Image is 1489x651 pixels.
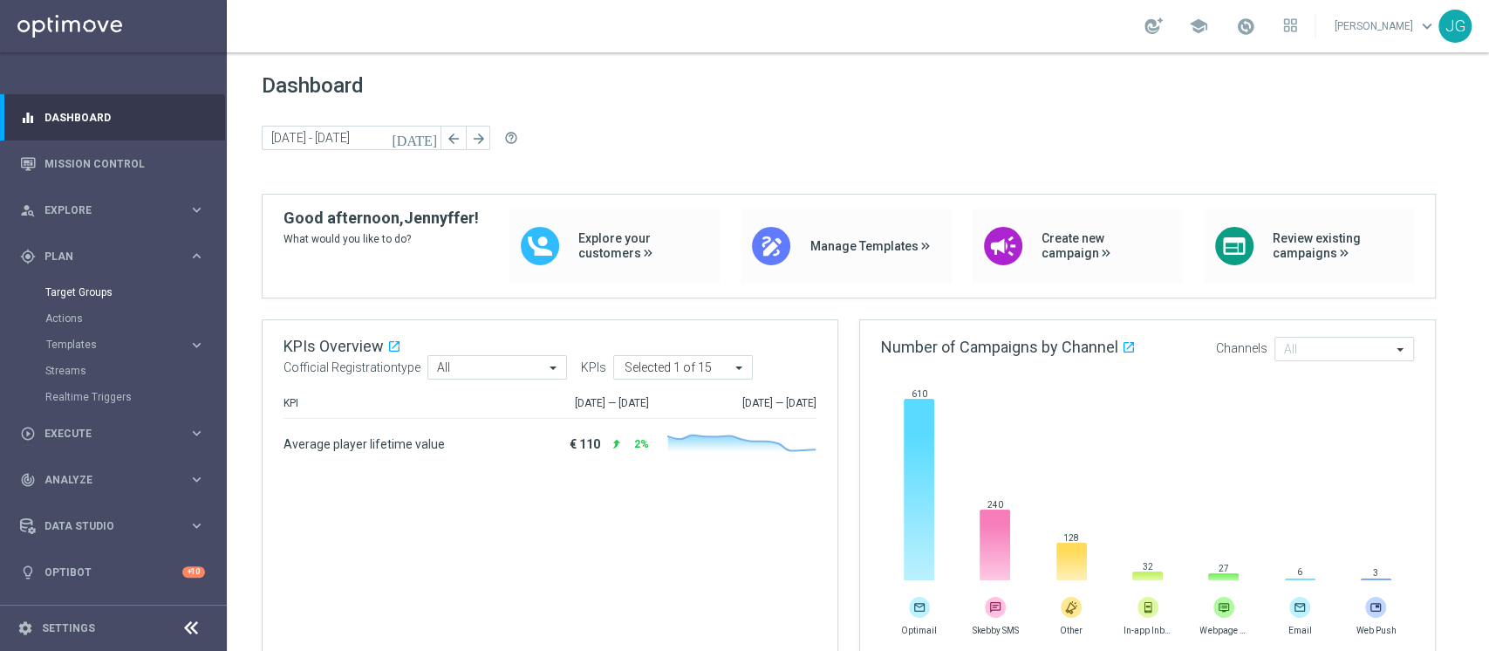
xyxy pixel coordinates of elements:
i: lightbulb [20,565,36,580]
button: Templates keyboard_arrow_right [45,338,206,352]
span: Templates [46,339,171,350]
i: keyboard_arrow_right [188,425,205,442]
div: +10 [182,566,205,578]
div: Explore [20,202,188,218]
div: Templates [45,332,225,358]
a: Streams [45,364,181,378]
i: keyboard_arrow_right [188,248,205,264]
i: keyboard_arrow_right [188,202,205,218]
i: settings [17,620,33,636]
span: Plan [44,251,188,262]
span: keyboard_arrow_down [1417,17,1437,36]
div: Target Groups [45,279,225,305]
a: Actions [45,312,181,325]
i: keyboard_arrow_right [188,517,205,534]
div: Templates [46,339,188,350]
i: person_search [20,202,36,218]
button: lightbulb Optibot +10 [19,565,206,579]
a: Mission Control [44,140,205,187]
div: Plan [20,249,188,264]
div: JG [1438,10,1472,43]
div: Optibot [20,549,205,595]
a: Optibot [44,549,182,595]
button: person_search Explore keyboard_arrow_right [19,203,206,217]
button: equalizer Dashboard [19,111,206,125]
div: Mission Control [20,140,205,187]
a: [PERSON_NAME]keyboard_arrow_down [1333,13,1438,39]
span: Data Studio [44,521,188,531]
i: equalizer [20,110,36,126]
button: play_circle_outline Execute keyboard_arrow_right [19,427,206,441]
div: Analyze [20,472,188,488]
a: Realtime Triggers [45,390,181,404]
div: Execute [20,426,188,442]
div: Actions [45,305,225,332]
span: Explore [44,205,188,216]
div: Data Studio [20,518,188,534]
i: play_circle_outline [20,426,36,442]
span: Execute [44,428,188,439]
i: track_changes [20,472,36,488]
a: Dashboard [44,94,205,140]
span: Analyze [44,475,188,485]
button: track_changes Analyze keyboard_arrow_right [19,473,206,487]
button: Data Studio keyboard_arrow_right [19,519,206,533]
div: Realtime Triggers [45,384,225,410]
button: Mission Control [19,157,206,171]
a: Target Groups [45,285,181,299]
a: Settings [42,623,95,634]
div: Dashboard [20,94,205,140]
i: gps_fixed [20,249,36,264]
span: school [1189,17,1208,36]
div: Streams [45,358,225,384]
button: gps_fixed Plan keyboard_arrow_right [19,250,206,264]
i: keyboard_arrow_right [188,471,205,488]
i: keyboard_arrow_right [188,337,205,353]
